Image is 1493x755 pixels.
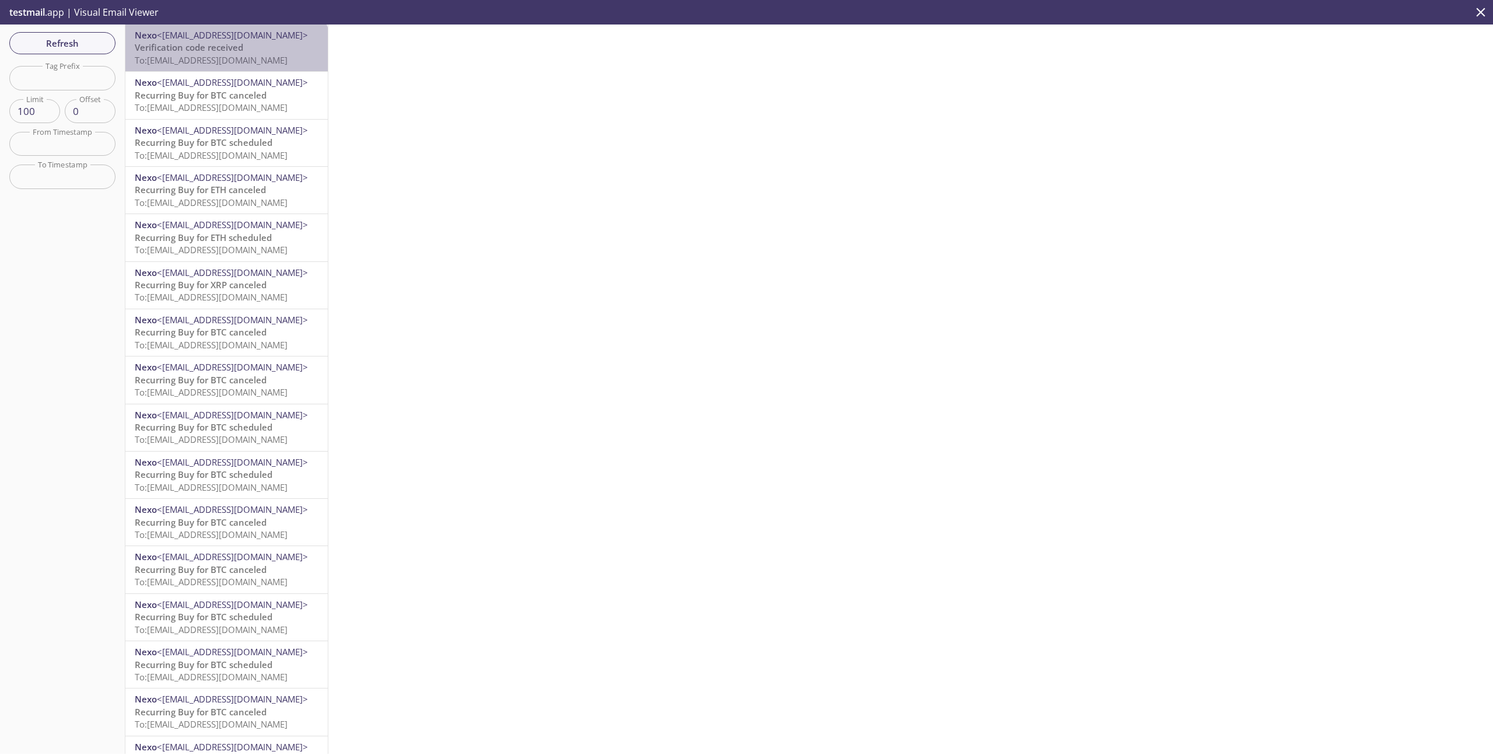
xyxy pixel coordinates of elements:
[157,219,308,230] span: <[EMAIL_ADDRESS][DOMAIN_NAME]>
[135,41,243,53] span: Verification code received
[135,361,157,373] span: Nexo
[135,624,288,635] span: To: [EMAIL_ADDRESS][DOMAIN_NAME]
[157,29,308,41] span: <[EMAIL_ADDRESS][DOMAIN_NAME]>
[9,6,45,19] span: testmail
[135,137,272,148] span: Recurring Buy for BTC scheduled
[157,551,308,562] span: <[EMAIL_ADDRESS][DOMAIN_NAME]>
[157,599,308,610] span: <[EMAIL_ADDRESS][DOMAIN_NAME]>
[135,149,288,161] span: To: [EMAIL_ADDRESS][DOMAIN_NAME]
[135,434,288,445] span: To: [EMAIL_ADDRESS][DOMAIN_NAME]
[135,219,157,230] span: Nexo
[135,611,272,623] span: Recurring Buy for BTC scheduled
[157,741,308,753] span: <[EMAIL_ADDRESS][DOMAIN_NAME]>
[135,646,157,658] span: Nexo
[135,172,157,183] span: Nexo
[135,291,288,303] span: To: [EMAIL_ADDRESS][DOMAIN_NAME]
[125,25,328,71] div: Nexo<[EMAIL_ADDRESS][DOMAIN_NAME]>Verification code receivedTo:[EMAIL_ADDRESS][DOMAIN_NAME]
[125,546,328,593] div: Nexo<[EMAIL_ADDRESS][DOMAIN_NAME]>Recurring Buy for BTC canceledTo:[EMAIL_ADDRESS][DOMAIN_NAME]
[135,599,157,610] span: Nexo
[157,456,308,468] span: <[EMAIL_ADDRESS][DOMAIN_NAME]>
[135,54,288,66] span: To: [EMAIL_ADDRESS][DOMAIN_NAME]
[135,693,157,705] span: Nexo
[125,499,328,546] div: Nexo<[EMAIL_ADDRESS][DOMAIN_NAME]>Recurring Buy for BTC canceledTo:[EMAIL_ADDRESS][DOMAIN_NAME]
[135,706,267,718] span: Recurring Buy for BTC canceled
[135,89,267,101] span: Recurring Buy for BTC canceled
[135,197,288,208] span: To: [EMAIL_ADDRESS][DOMAIN_NAME]
[135,184,266,195] span: Recurring Buy for ETH canceled
[135,421,272,433] span: Recurring Buy for BTC scheduled
[135,244,288,256] span: To: [EMAIL_ADDRESS][DOMAIN_NAME]
[135,504,157,515] span: Nexo
[157,693,308,705] span: <[EMAIL_ADDRESS][DOMAIN_NAME]>
[125,120,328,166] div: Nexo<[EMAIL_ADDRESS][DOMAIN_NAME]>Recurring Buy for BTC scheduledTo:[EMAIL_ADDRESS][DOMAIN_NAME]
[135,267,157,278] span: Nexo
[157,76,308,88] span: <[EMAIL_ADDRESS][DOMAIN_NAME]>
[135,76,157,88] span: Nexo
[135,516,267,528] span: Recurring Buy for BTC canceled
[135,718,288,730] span: To: [EMAIL_ADDRESS][DOMAIN_NAME]
[135,409,157,421] span: Nexo
[135,741,157,753] span: Nexo
[135,456,157,468] span: Nexo
[125,404,328,451] div: Nexo<[EMAIL_ADDRESS][DOMAIN_NAME]>Recurring Buy for BTC scheduledTo:[EMAIL_ADDRESS][DOMAIN_NAME]
[125,262,328,309] div: Nexo<[EMAIL_ADDRESS][DOMAIN_NAME]>Recurring Buy for XRP canceledTo:[EMAIL_ADDRESS][DOMAIN_NAME]
[125,356,328,403] div: Nexo<[EMAIL_ADDRESS][DOMAIN_NAME]>Recurring Buy for BTC canceledTo:[EMAIL_ADDRESS][DOMAIN_NAME]
[135,659,272,670] span: Recurring Buy for BTC scheduled
[157,314,308,326] span: <[EMAIL_ADDRESS][DOMAIN_NAME]>
[125,641,328,688] div: Nexo<[EMAIL_ADDRESS][DOMAIN_NAME]>Recurring Buy for BTC scheduledTo:[EMAIL_ADDRESS][DOMAIN_NAME]
[135,339,288,351] span: To: [EMAIL_ADDRESS][DOMAIN_NAME]
[125,594,328,641] div: Nexo<[EMAIL_ADDRESS][DOMAIN_NAME]>Recurring Buy for BTC scheduledTo:[EMAIL_ADDRESS][DOMAIN_NAME]
[135,314,157,326] span: Nexo
[135,326,267,338] span: Recurring Buy for BTC canceled
[135,529,288,540] span: To: [EMAIL_ADDRESS][DOMAIN_NAME]
[135,481,288,493] span: To: [EMAIL_ADDRESS][DOMAIN_NAME]
[157,504,308,515] span: <[EMAIL_ADDRESS][DOMAIN_NAME]>
[125,452,328,498] div: Nexo<[EMAIL_ADDRESS][DOMAIN_NAME]>Recurring Buy for BTC scheduledTo:[EMAIL_ADDRESS][DOMAIN_NAME]
[157,124,308,136] span: <[EMAIL_ADDRESS][DOMAIN_NAME]>
[9,32,115,54] button: Refresh
[125,688,328,735] div: Nexo<[EMAIL_ADDRESS][DOMAIN_NAME]>Recurring Buy for BTC canceledTo:[EMAIL_ADDRESS][DOMAIN_NAME]
[125,214,328,261] div: Nexo<[EMAIL_ADDRESS][DOMAIN_NAME]>Recurring Buy for ETH scheduledTo:[EMAIL_ADDRESS][DOMAIN_NAME]
[135,124,157,136] span: Nexo
[157,267,308,278] span: <[EMAIL_ADDRESS][DOMAIN_NAME]>
[135,374,267,386] span: Recurring Buy for BTC canceled
[125,167,328,214] div: Nexo<[EMAIL_ADDRESS][DOMAIN_NAME]>Recurring Buy for ETH canceledTo:[EMAIL_ADDRESS][DOMAIN_NAME]
[135,232,272,243] span: Recurring Buy for ETH scheduled
[157,361,308,373] span: <[EMAIL_ADDRESS][DOMAIN_NAME]>
[125,72,328,118] div: Nexo<[EMAIL_ADDRESS][DOMAIN_NAME]>Recurring Buy for BTC canceledTo:[EMAIL_ADDRESS][DOMAIN_NAME]
[157,409,308,421] span: <[EMAIL_ADDRESS][DOMAIN_NAME]>
[135,551,157,562] span: Nexo
[19,36,106,51] span: Refresh
[125,309,328,356] div: Nexo<[EMAIL_ADDRESS][DOMAIN_NAME]>Recurring Buy for BTC canceledTo:[EMAIL_ADDRESS][DOMAIN_NAME]
[135,576,288,588] span: To: [EMAIL_ADDRESS][DOMAIN_NAME]
[135,671,288,683] span: To: [EMAIL_ADDRESS][DOMAIN_NAME]
[135,469,272,480] span: Recurring Buy for BTC scheduled
[157,172,308,183] span: <[EMAIL_ADDRESS][DOMAIN_NAME]>
[157,646,308,658] span: <[EMAIL_ADDRESS][DOMAIN_NAME]>
[135,386,288,398] span: To: [EMAIL_ADDRESS][DOMAIN_NAME]
[135,102,288,113] span: To: [EMAIL_ADDRESS][DOMAIN_NAME]
[135,29,157,41] span: Nexo
[135,564,267,575] span: Recurring Buy for BTC canceled
[135,279,267,291] span: Recurring Buy for XRP canceled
